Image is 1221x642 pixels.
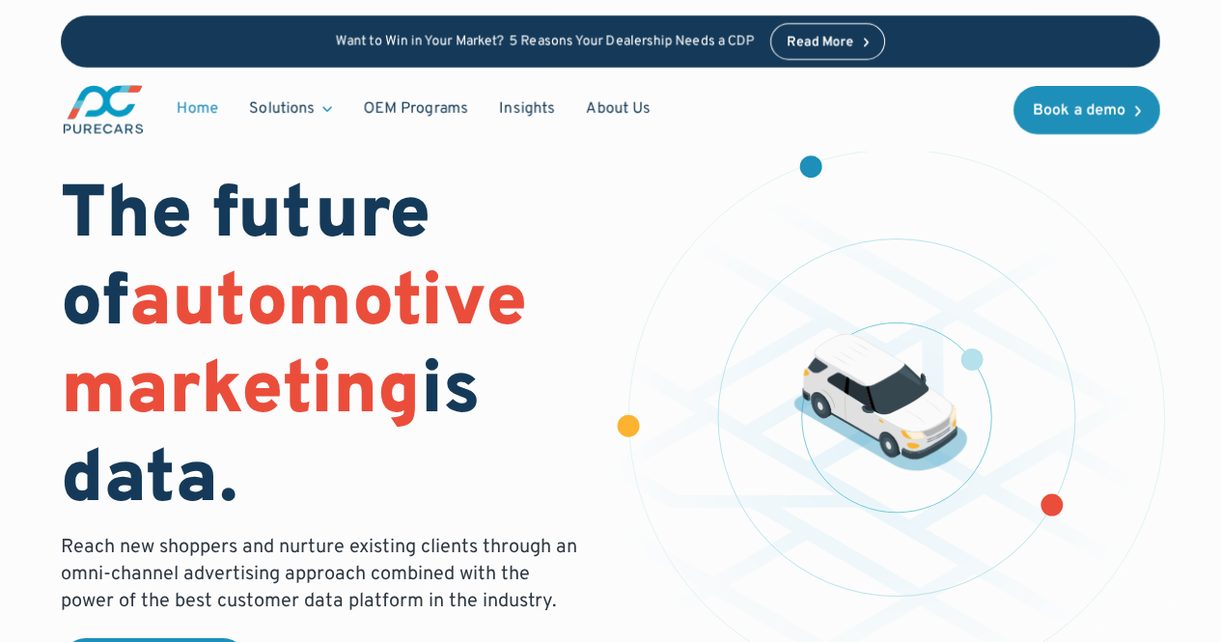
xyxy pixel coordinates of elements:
[61,259,527,439] span: automotive marketing
[161,91,234,127] a: Home
[61,83,146,136] a: main
[234,91,347,127] div: Solutions
[347,91,484,127] a: OEM Programs
[1033,103,1125,119] div: Book a demo
[787,36,854,49] div: Read More
[61,83,146,136] img: purecars logo
[570,91,666,127] a: About Us
[336,34,755,50] p: Want to Win in Your Market? 5 Reasons Your Dealership Needs a CDP
[61,174,587,526] h1: The future of is data.
[249,98,315,120] div: Solutions
[61,534,587,615] p: Reach new shoppers and nurture existing clients through an omni-channel advertising approach comb...
[770,23,886,60] a: Read More
[484,91,570,127] a: Insights
[794,334,968,471] img: illustration of a vehicle
[1013,86,1160,134] a: Book a demo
